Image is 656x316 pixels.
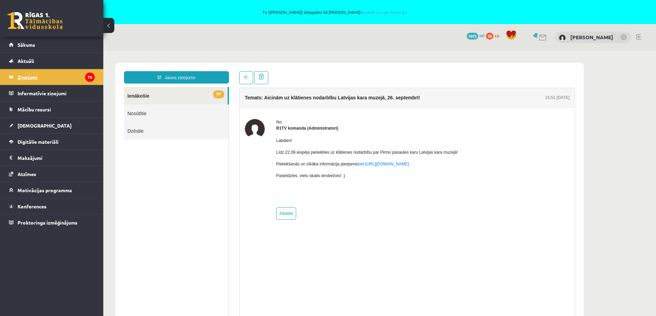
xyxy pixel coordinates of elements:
[559,34,566,41] img: Tīna Elizabete Klipa
[18,69,95,85] legend: Ziņojumi
[9,182,95,198] a: Motivācijas programma
[21,54,125,72] a: Nosūtītie
[173,75,235,80] strong: R1TV komanda (Administratori)
[85,73,95,82] i: 70
[18,187,72,193] span: Motivācijas programma
[9,85,95,101] a: Informatīvie ziņojumi
[9,69,95,85] a: Ziņojumi70
[467,33,478,40] span: 1973
[9,166,95,182] a: Atzīmes
[361,9,407,15] a: Atpakaļ uz savu lietotāju
[18,139,59,145] span: Digitālie materiāli
[262,111,306,116] a: [URL][DOMAIN_NAME]
[486,33,493,40] span: 78
[18,219,77,226] span: Proktoringa izmēģinājums
[9,53,95,69] a: Aktuāli
[18,58,34,64] span: Aktuāli
[9,101,95,117] a: Mācību resursi
[21,72,125,89] a: Dzēstie
[9,198,95,214] a: Konferences
[18,203,46,209] span: Konferences
[18,106,51,112] span: Mācību resursi
[21,36,124,54] a: 69Ienākošie
[9,134,95,150] a: Digitālie materiāli
[173,68,355,75] div: No:
[142,44,317,50] h4: Temats: Aicinām uz klātienes nodarbību Latvijas kara muzejā, 26. septembrī!
[142,68,162,88] img: R1TV komanda
[79,10,591,14] span: Tu ([PERSON_NAME]) ielogojies kā [PERSON_NAME]
[442,44,466,50] div: 15:51 [DATE]
[18,42,35,48] span: Sākums
[9,215,95,230] a: Proktoringa izmēģinājums
[9,150,95,166] a: Maksājumi
[173,157,193,169] a: Atbildēt
[486,33,502,38] a: 78 xp
[8,12,63,29] a: Rīgas 1. Tālmācības vidusskola
[467,33,485,38] a: 1973 mP
[173,99,355,105] p: Līdz 22.09 iespēja pieteikties uz klātienes nodarbību par Pirmo pasaules karu Latvijas kara muzejā!
[18,122,72,129] span: [DEMOGRAPHIC_DATA]
[494,33,499,38] span: xp
[173,122,355,128] p: Pasteidzies, vietu skaits ierobežots! :)
[18,85,95,101] legend: Informatīvie ziņojumi
[254,111,261,116] a: šeit
[18,171,36,177] span: Atzīmes
[479,33,485,38] span: mP
[570,34,613,41] a: [PERSON_NAME]
[18,150,95,166] legend: Maksājumi
[9,118,95,133] a: [DEMOGRAPHIC_DATA]
[173,110,355,117] p: Pieteikšanās un sīkāka informācija pieejama -
[110,40,121,48] span: 69
[21,21,126,33] a: Jauns ziņojums
[9,37,95,53] a: Sākums
[173,87,355,93] p: Labdien!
